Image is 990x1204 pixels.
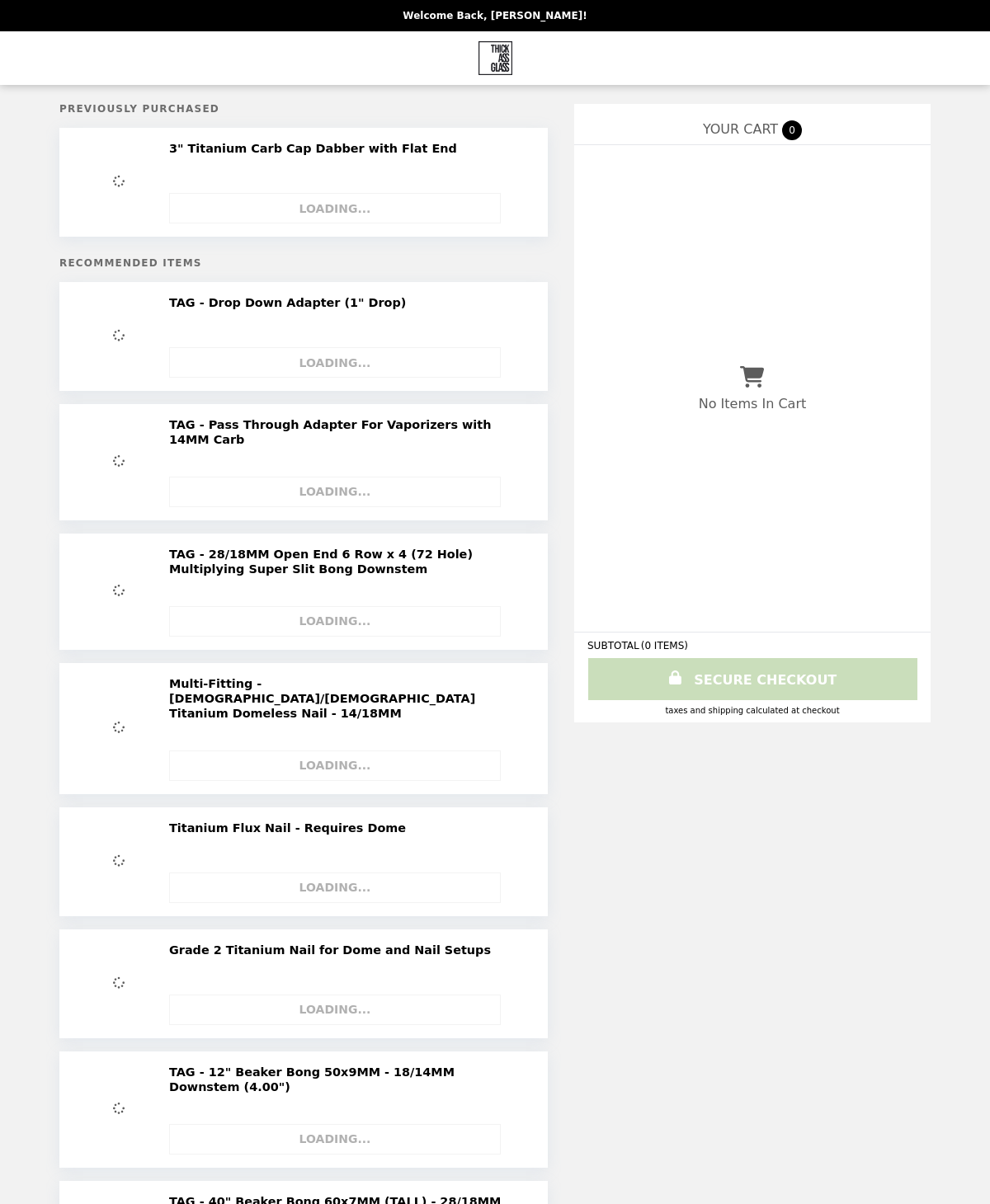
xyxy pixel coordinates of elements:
img: Brand Logo [478,41,512,75]
h2: Multi-Fitting - [DEMOGRAPHIC_DATA]/[DEMOGRAPHIC_DATA] Titanium Domeless Nail - 14/18MM [169,676,523,722]
h2: Titanium Flux Nail - Requires Dome [169,821,412,835]
p: Welcome Back, [PERSON_NAME]! [403,10,587,21]
h2: TAG - Drop Down Adapter (1" Drop) [169,295,412,310]
h2: TAG - 12" Beaker Bong 50x9MM - 18/14MM Downstem (4.00") [169,1065,523,1095]
span: SUBTOTAL [587,640,641,651]
h2: 3" Titanium Carb Cap Dabber with Flat End [169,141,464,156]
h2: TAG - 28/18MM Open End 6 Row x 4 (72 Hole) Multiplying Super Slit Bong Downstem [169,547,523,577]
p: No Items In Cart [699,396,806,412]
span: YOUR CART [703,121,778,137]
div: Taxes and Shipping calculated at checkout [587,706,917,715]
span: ( 0 ITEMS ) [641,640,688,651]
h2: TAG - Pass Through Adapter For Vaporizers with 14MM Carb [169,417,523,448]
h2: Grade 2 Titanium Nail for Dome and Nail Setups [169,943,497,957]
span: 0 [782,120,802,140]
h5: Recommended Items [59,257,548,269]
h5: Previously Purchased [59,103,548,115]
